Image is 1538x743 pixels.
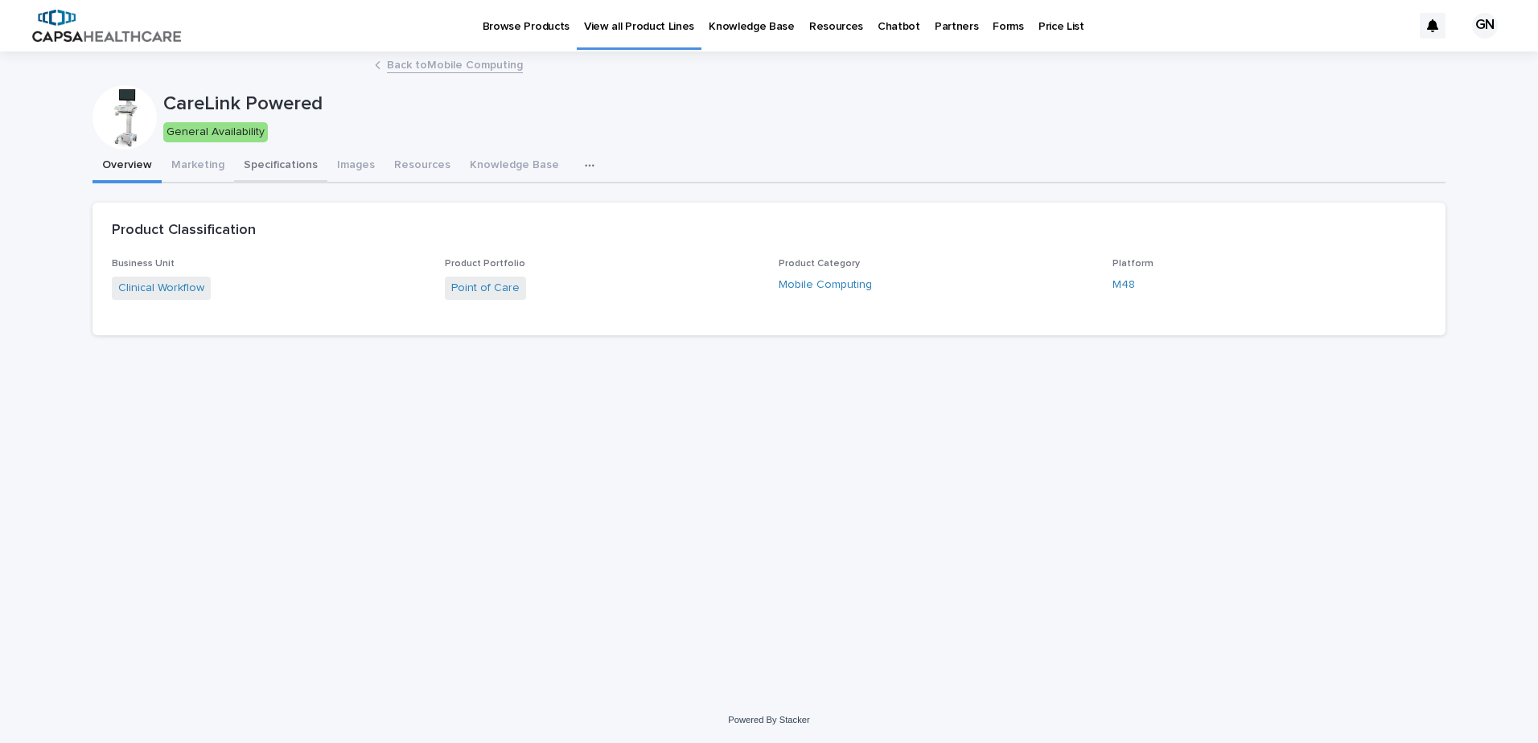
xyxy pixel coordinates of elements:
button: Marketing [162,150,234,183]
img: B5p4sRfuTuC72oLToeu7 [32,10,181,42]
span: Platform [1112,259,1153,269]
button: Images [327,150,384,183]
a: Point of Care [451,280,520,297]
span: Product Portfolio [445,259,525,269]
a: Back toMobile Computing [387,55,523,73]
h2: Product Classification [112,222,256,240]
span: Product Category [779,259,860,269]
a: Clinical Workflow [118,280,204,297]
a: M48 [1112,277,1135,294]
button: Knowledge Base [460,150,569,183]
span: Business Unit [112,259,175,269]
button: Overview [93,150,162,183]
div: General Availability [163,122,268,142]
button: Specifications [234,150,327,183]
a: Mobile Computing [779,277,872,294]
a: Powered By Stacker [728,715,809,725]
p: CareLink Powered [163,92,1440,116]
div: GN [1472,13,1498,39]
button: Resources [384,150,460,183]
